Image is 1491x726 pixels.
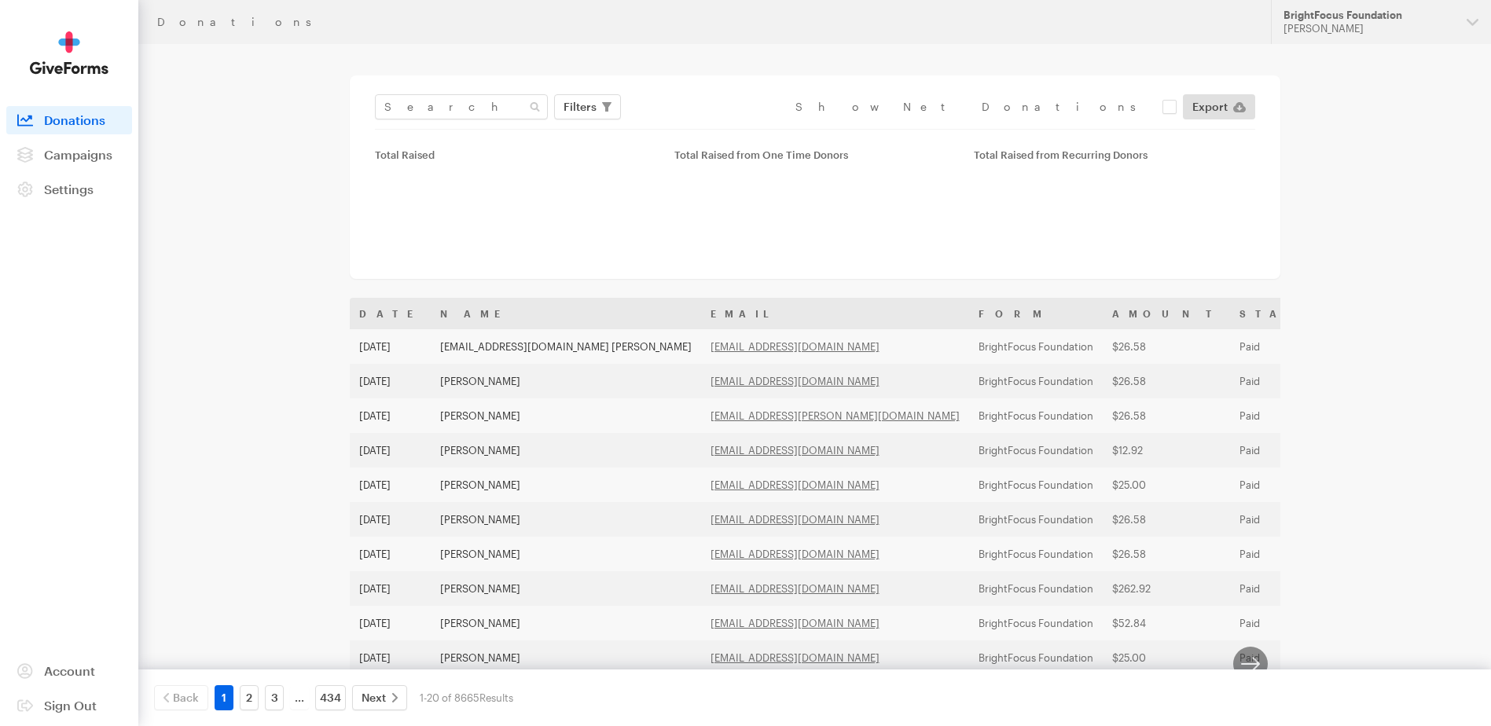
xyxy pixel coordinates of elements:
td: $25.00 [1103,640,1230,675]
th: Date [350,298,431,329]
td: BrightFocus Foundation [969,433,1103,467]
div: [PERSON_NAME] [1284,22,1454,35]
span: Sign Out [44,698,97,713]
td: BrightFocus Foundation [969,364,1103,398]
td: [PERSON_NAME] [431,398,701,433]
td: $26.58 [1103,364,1230,398]
td: [DATE] [350,502,431,537]
a: Campaigns [6,141,132,169]
button: Filters [554,94,621,119]
a: Next [352,685,407,710]
td: [EMAIL_ADDRESS][DOMAIN_NAME] [PERSON_NAME] [431,329,701,364]
td: [PERSON_NAME] [431,433,701,467]
a: [EMAIL_ADDRESS][DOMAIN_NAME] [711,478,880,491]
div: Total Raised from One Time Donors [674,148,955,161]
a: [EMAIL_ADDRESS][DOMAIN_NAME] [711,375,880,387]
a: [EMAIL_ADDRESS][DOMAIN_NAME] [711,548,880,560]
td: $26.58 [1103,537,1230,571]
td: Paid [1230,364,1346,398]
td: BrightFocus Foundation [969,502,1103,537]
a: [EMAIL_ADDRESS][PERSON_NAME][DOMAIN_NAME] [711,409,960,422]
td: $12.92 [1103,433,1230,467]
td: [DATE] [350,398,431,433]
a: [EMAIL_ADDRESS][DOMAIN_NAME] [711,651,880,664]
td: [DATE] [350,537,431,571]
a: Settings [6,175,132,203]
td: $25.00 [1103,467,1230,502]
th: Amount [1103,298,1230,329]
td: $26.58 [1103,398,1230,433]
th: Form [969,298,1103,329]
td: Paid [1230,398,1346,433]
td: [DATE] [350,467,431,502]
a: Sign Out [6,691,132,720]
td: $262.92 [1103,571,1230,606]
td: BrightFocus Foundation [969,329,1103,364]
td: BrightFocus Foundation [969,398,1103,433]
a: [EMAIL_ADDRESS][DOMAIN_NAME] [711,513,880,526]
div: 1-20 of 8665 [420,685,513,710]
td: $26.58 [1103,329,1230,364]
td: [DATE] [350,364,431,398]
td: Paid [1230,537,1346,571]
a: [EMAIL_ADDRESS][DOMAIN_NAME] [711,582,880,595]
td: Paid [1230,502,1346,537]
td: $26.58 [1103,502,1230,537]
a: Donations [6,106,132,134]
td: [PERSON_NAME] [431,640,701,675]
td: Paid [1230,433,1346,467]
span: Account [44,663,95,678]
td: BrightFocus Foundation [969,640,1103,675]
div: Total Raised [375,148,656,161]
input: Search Name & Email [375,94,548,119]
img: GiveForms [30,31,108,75]
td: Paid [1230,571,1346,606]
td: BrightFocus Foundation [969,537,1103,571]
td: BrightFocus Foundation [969,467,1103,502]
td: [PERSON_NAME] [431,467,701,502]
td: [DATE] [350,329,431,364]
th: Email [701,298,969,329]
td: [DATE] [350,606,431,640]
td: $52.84 [1103,606,1230,640]
td: Paid [1230,467,1346,502]
td: Paid [1230,640,1346,675]
td: [PERSON_NAME] [431,502,701,537]
td: [DATE] [350,433,431,467]
a: Account [6,657,132,685]
a: [EMAIL_ADDRESS][DOMAIN_NAME] [711,617,880,629]
a: 3 [265,685,284,710]
td: [PERSON_NAME] [431,537,701,571]
th: Name [431,298,701,329]
td: [PERSON_NAME] [431,606,701,640]
span: Next [362,688,386,707]
td: Paid [1230,329,1346,364]
th: Status [1230,298,1346,329]
span: Donations [44,112,105,127]
a: [EMAIL_ADDRESS][DOMAIN_NAME] [711,340,880,353]
span: Campaigns [44,147,112,162]
div: Total Raised from Recurring Donors [974,148,1254,161]
td: Paid [1230,606,1346,640]
td: [DATE] [350,640,431,675]
a: Export [1183,94,1255,119]
td: [DATE] [350,571,431,606]
a: 2 [240,685,259,710]
span: Filters [564,97,597,116]
span: Settings [44,181,94,196]
td: [PERSON_NAME] [431,364,701,398]
span: Results [479,691,513,704]
td: BrightFocus Foundation [969,571,1103,606]
td: BrightFocus Foundation [969,606,1103,640]
span: Export [1192,97,1228,116]
td: [PERSON_NAME] [431,571,701,606]
a: [EMAIL_ADDRESS][DOMAIN_NAME] [711,444,880,456]
a: 434 [315,685,346,710]
div: BrightFocus Foundation [1284,9,1454,22]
